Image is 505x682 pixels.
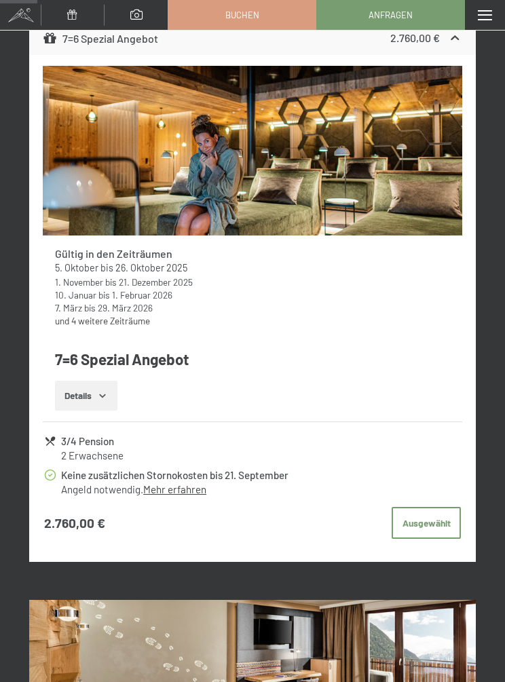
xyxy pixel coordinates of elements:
time: 07.03.2026 [55,302,82,314]
time: 01.02.2026 [112,289,172,301]
time: 26.10.2025 [115,262,187,273]
a: Anfragen [317,1,464,29]
div: 2 Erwachsene [61,449,461,463]
a: Buchen [168,1,316,29]
a: Mehr erfahren [143,483,206,495]
span: Buchen [225,9,259,21]
button: Ausgewählt [392,507,461,539]
div: bis [55,301,449,314]
img: mss_renderimg.php [43,66,463,235]
h4: 7=6 Spezial Angebot [55,349,462,370]
button: Details [55,381,117,411]
div: Angeld notwendig. [61,482,461,497]
time: 05.10.2025 [55,262,98,273]
strong: 2.760,00 € [44,514,105,533]
span: Anfragen [369,9,413,21]
div: 3/4 Pension [61,434,461,449]
div: bis [55,261,449,275]
div: bis [55,288,449,301]
a: und 4 weitere Zeiträume [55,315,150,326]
div: Keine zusätzlichen Stornokosten bis 21. September [61,468,461,483]
strong: 2.760,00 € [390,31,440,44]
time: 10.01.2026 [55,289,96,301]
time: 01.11.2025 [55,276,103,288]
div: bis [55,276,449,288]
strong: Gültig in den Zeiträumen [55,247,172,260]
div: 7=6 Spezial Angebot [43,31,158,47]
time: 29.03.2026 [98,302,153,314]
time: 21.12.2025 [119,276,193,288]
